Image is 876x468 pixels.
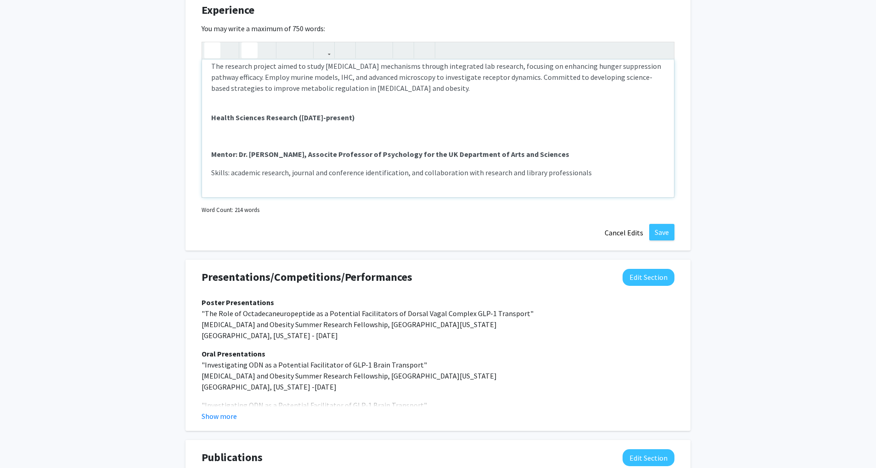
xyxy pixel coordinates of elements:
[202,298,274,307] strong: Poster Presentations
[314,382,337,391] span: [DATE]
[202,2,254,18] span: Experience
[656,42,672,58] button: Fullscreen
[220,42,236,58] button: Redo (Ctrl + Y)
[211,167,665,178] p: Skills: academic research, journal and conference identification, and collaboration with research...
[202,401,427,410] span: "Investigating ODN as a Potential Facilitator of GLP-1 Brain Transport"
[358,42,374,58] button: Unordered list
[623,449,674,466] button: Edit Publications
[202,23,325,34] label: You may write a maximum of 750 words:
[211,150,569,159] strong: Mentor: Dr. [PERSON_NAME], Associte Professor of Psychology for the UK Department of Arts and Sci...
[202,206,259,214] small: Word Count: 214 words
[204,42,220,58] button: Undo (Ctrl + Z)
[7,427,39,461] iframe: Chat
[295,42,311,58] button: Subscript
[202,360,427,369] span: "Investigating ODN as a Potential Facilitator of GLP-1 Brain Transport"
[202,449,263,466] span: Publications
[623,269,674,286] button: Edit Presentations/Competitions/Performances
[211,113,355,122] strong: Health Sciences Research ([DATE]-present)
[649,224,674,240] button: Save
[241,42,258,58] button: Strong (Ctrl + B)
[211,196,665,251] p: The research project seeks to conduct extensive literature
[202,382,314,391] span: [GEOGRAPHIC_DATA], [US_STATE] -
[202,269,412,285] span: Presentations/Competitions/Performances
[202,60,674,197] div: Note to users with screen readers: Please deactivate our accessibility plugin for this page as it...
[258,42,274,58] button: Emphasis (Ctrl + I)
[202,331,338,340] span: [GEOGRAPHIC_DATA], [US_STATE] - [DATE]
[337,42,353,58] button: Insert Image
[374,42,390,58] button: Ordered list
[202,411,237,422] button: Show more
[202,320,497,329] span: [MEDICAL_DATA] and Obesity Summer Research Fellowship, [GEOGRAPHIC_DATA][US_STATE]
[316,42,332,58] button: Link
[395,42,411,58] button: Remove format
[279,42,295,58] button: Superscript
[202,349,265,358] strong: Oral Presentations
[202,371,497,380] span: [MEDICAL_DATA] and Obesity Summer Research Fellowship, [GEOGRAPHIC_DATA][US_STATE]
[416,42,432,58] button: Insert horizontal rule
[202,309,533,318] span: "The Role of Octadecaneuropeptide as a Potential Facilitators of Dorsal Vagal Complex GLP-1 Trans...
[211,61,665,94] p: The research project aimed to study [MEDICAL_DATA] mechanisms through integrated lab research, fo...
[599,224,649,241] button: Cancel Edits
